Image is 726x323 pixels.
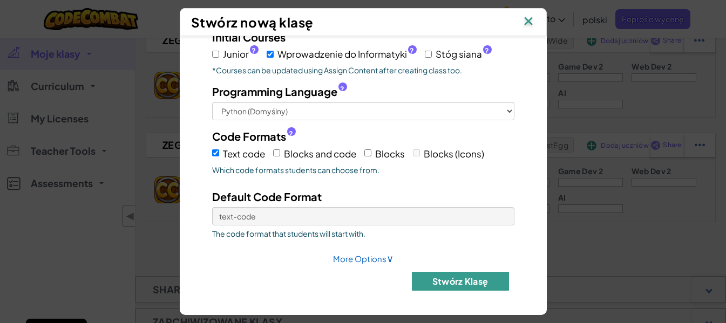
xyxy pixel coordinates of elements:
span: The code format that students will start with. [212,228,514,239]
label: Initial Courses [212,29,286,45]
span: Programming Language [212,84,337,99]
span: ? [340,85,344,93]
span: Stwórz nową klasę [191,14,314,30]
span: Stóg siana [436,46,492,62]
span: Blocks [375,148,405,160]
input: Wprowadzenie do Informatyki? [267,51,274,58]
img: IconClose.svg [521,14,535,30]
input: Blocks (Icons) [413,149,420,156]
span: Blocks (Icons) [424,148,484,160]
button: Stwórz klasę [412,272,509,291]
span: ? [485,46,489,55]
span: Junior [223,46,259,62]
span: Which code formats students can choose from. [212,164,514,175]
span: Code Formats [212,128,286,144]
input: Blocks [364,149,371,156]
span: ? [252,46,256,55]
span: Wprowadzenie do Informatyki [277,46,417,62]
a: More Options [333,253,393,264]
span: ? [289,129,293,138]
span: ∨ [386,252,393,264]
input: Stóg siana? [425,51,432,58]
span: Blocks and code [284,148,356,160]
input: Text code [212,149,219,156]
span: Text code [223,148,265,160]
span: Default Code Format [212,190,322,203]
p: *Courses can be updated using Assign Content after creating class too. [212,65,514,75]
input: Blocks and code [273,149,280,156]
input: Junior? [212,51,219,58]
span: ? [410,46,414,55]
